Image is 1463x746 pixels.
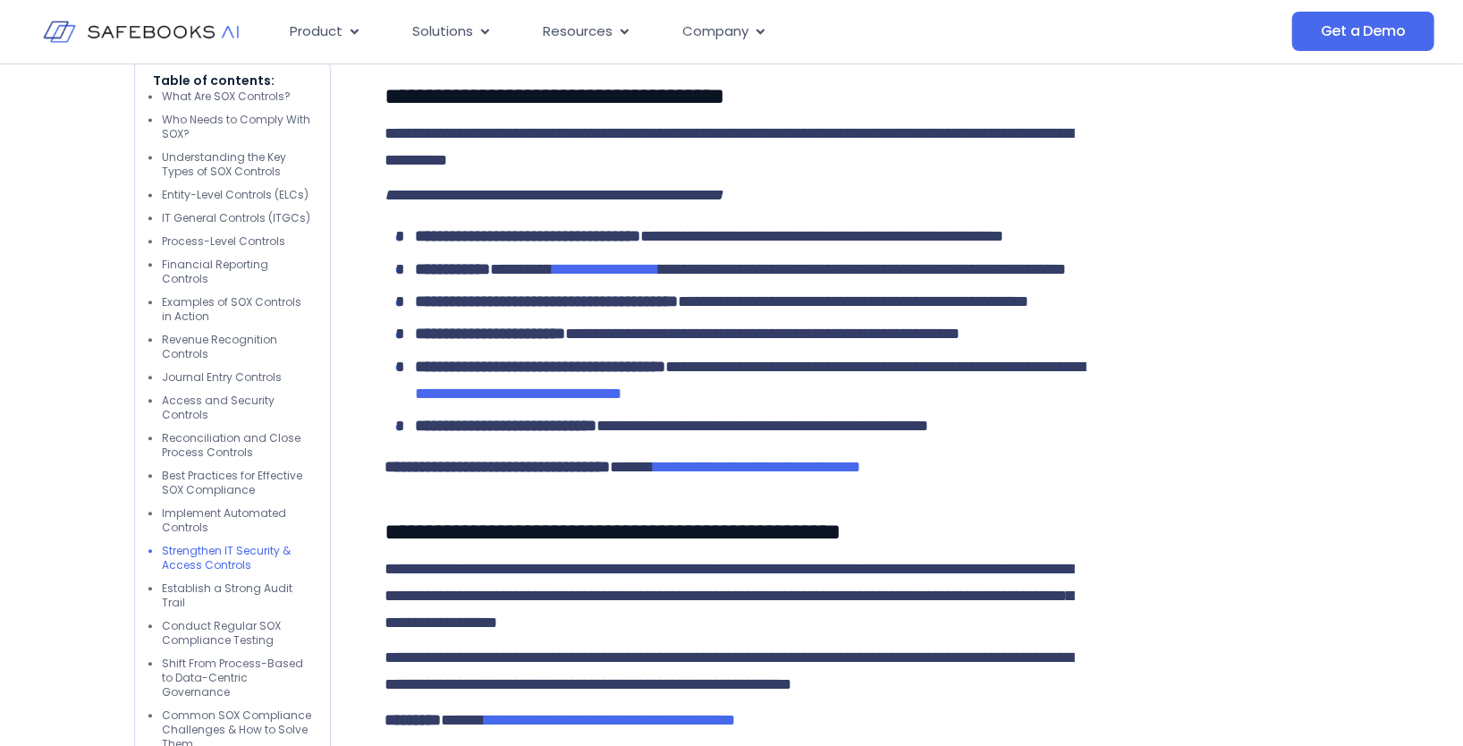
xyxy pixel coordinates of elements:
li: Strengthen IT Security & Access Controls [162,544,312,572]
nav: Menu [276,14,1114,49]
li: Access and Security Controls [162,394,312,422]
li: Process-Level Controls [162,234,312,249]
span: Solutions [413,21,474,42]
li: Best Practices for Effective SOX Compliance [162,469,312,497]
li: Examples of SOX Controls in Action [162,295,312,324]
li: Understanding the Key Types of SOX Controls [162,150,312,179]
li: Establish a Strong Audit Trail [162,581,312,610]
li: Implement Automated Controls [162,506,312,535]
li: Shift From Process-Based to Data-Centric Governance [162,657,312,699]
li: What Are SOX Controls? [162,89,312,104]
div: Menu Toggle [276,14,1114,49]
li: Entity-Level Controls (ELCs) [162,188,312,202]
li: Reconciliation and Close Process Controls [162,431,312,460]
span: Resources [544,21,613,42]
li: Revenue Recognition Controls [162,333,312,361]
span: Company [683,21,749,42]
a: Get a Demo [1292,12,1434,51]
li: Who Needs to Comply With SOX? [162,113,312,141]
li: Conduct Regular SOX Compliance Testing [162,619,312,648]
li: Journal Entry Controls [162,370,312,385]
span: Get a Demo [1321,22,1406,40]
li: IT General Controls (ITGCs) [162,211,312,225]
p: Table of contents: [153,72,312,89]
span: Product [291,21,343,42]
li: Financial Reporting Controls [162,258,312,286]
